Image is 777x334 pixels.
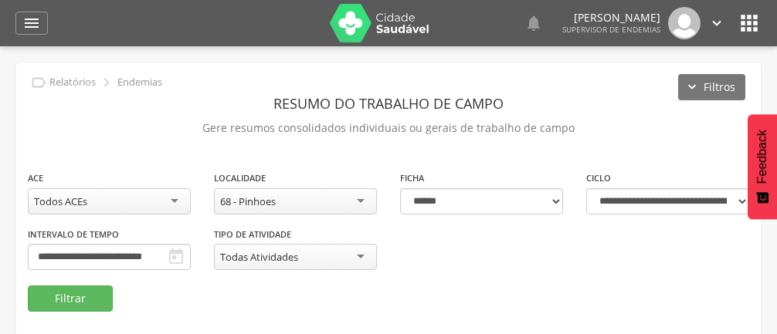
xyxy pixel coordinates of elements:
[98,74,115,91] i: 
[15,12,48,35] a: 
[22,14,41,32] i: 
[28,228,119,241] label: Intervalo de Tempo
[34,194,87,208] div: Todos ACEs
[220,194,276,208] div: 68 - Pinhoes
[30,74,47,91] i: 
[28,89,749,117] header: Resumo do Trabalho de Campo
[28,285,113,312] button: Filtrar
[117,76,162,89] p: Endemias
[167,248,185,266] i: 
[524,14,543,32] i: 
[28,117,749,139] p: Gere resumos consolidados individuais ou gerais de trabalho de campo
[755,130,769,184] span: Feedback
[214,172,266,184] label: Localidade
[708,15,725,32] i: 
[49,76,96,89] p: Relatórios
[562,24,660,35] span: Supervisor de Endemias
[524,7,543,39] a: 
[220,250,298,264] div: Todas Atividades
[586,172,611,184] label: Ciclo
[678,74,745,100] button: Filtros
[737,11,762,35] i: 
[400,172,424,184] label: Ficha
[708,7,725,39] a: 
[748,114,777,219] button: Feedback - Mostrar pesquisa
[562,12,660,23] p: [PERSON_NAME]
[28,172,43,184] label: ACE
[214,228,291,241] label: Tipo de Atividade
